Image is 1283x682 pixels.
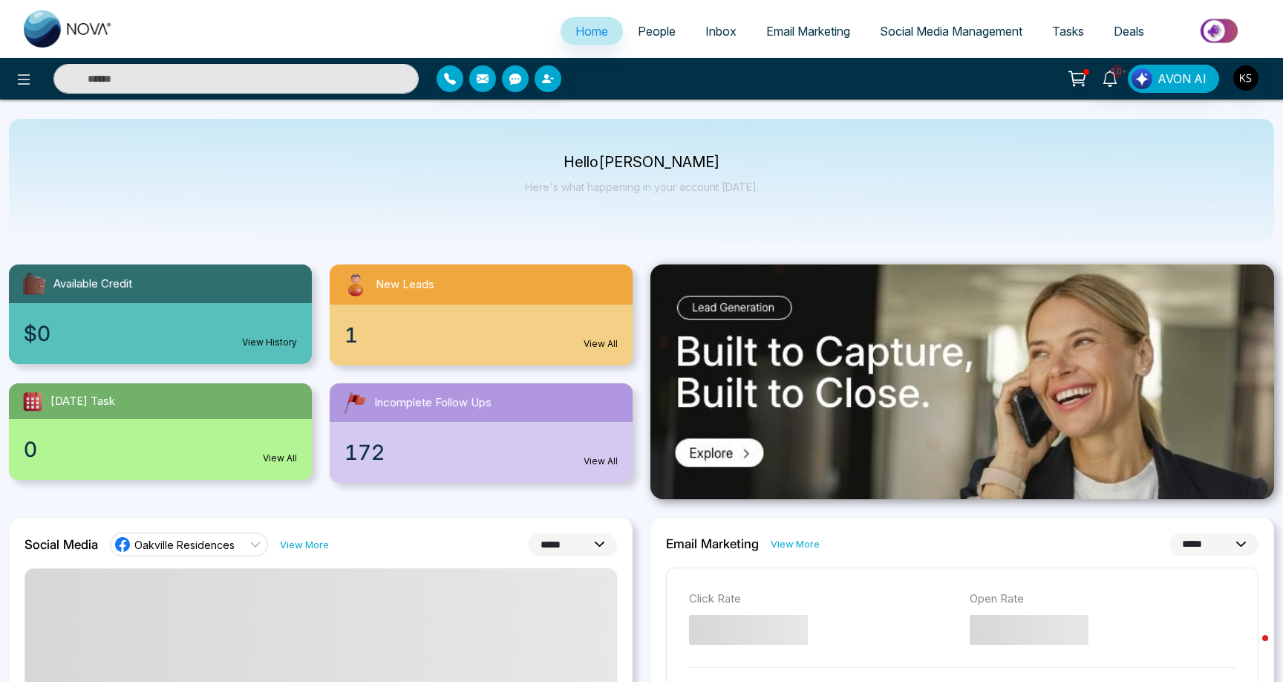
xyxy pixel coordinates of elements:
[1037,17,1099,45] a: Tasks
[345,437,385,468] span: 172
[638,24,676,39] span: People
[342,270,370,299] img: newLeads.svg
[1233,65,1258,91] img: User Avatar
[321,264,641,366] a: New Leads1View All
[705,24,737,39] span: Inbox
[280,538,329,552] a: View More
[374,394,492,412] span: Incomplete Follow Ups
[1052,24,1084,39] span: Tasks
[1092,65,1128,91] a: 10+
[21,389,45,413] img: todayTask.svg
[584,455,618,468] a: View All
[623,17,691,45] a: People
[1114,24,1144,39] span: Deals
[766,24,850,39] span: Email Marketing
[1110,65,1123,78] span: 10+
[650,264,1274,499] img: .
[24,318,50,349] span: $0
[771,537,820,551] a: View More
[134,538,235,552] span: Oakville Residences
[1128,65,1219,93] button: AVON AI
[561,17,623,45] a: Home
[691,17,751,45] a: Inbox
[525,181,759,193] p: Here's what happening in your account [DATE].
[242,336,297,349] a: View History
[1233,631,1268,667] iframe: Intercom live chat
[1158,70,1207,88] span: AVON AI
[21,270,48,297] img: availableCredit.svg
[376,276,434,293] span: New Leads
[24,10,113,48] img: Nova CRM Logo
[1132,68,1152,89] img: Lead Flow
[25,537,98,552] h2: Social Media
[50,393,115,410] span: [DATE] Task
[1166,14,1274,48] img: Market-place.gif
[689,591,955,608] p: Click Rate
[345,319,358,351] span: 1
[321,383,641,483] a: Incomplete Follow Ups172View All
[263,452,297,465] a: View All
[880,24,1022,39] span: Social Media Management
[970,591,1235,608] p: Open Rate
[575,24,608,39] span: Home
[525,156,759,169] p: Hello [PERSON_NAME]
[24,434,37,465] span: 0
[666,536,759,551] h2: Email Marketing
[751,17,865,45] a: Email Marketing
[1099,17,1159,45] a: Deals
[342,389,368,416] img: followUps.svg
[584,337,618,351] a: View All
[53,276,132,293] span: Available Credit
[865,17,1037,45] a: Social Media Management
